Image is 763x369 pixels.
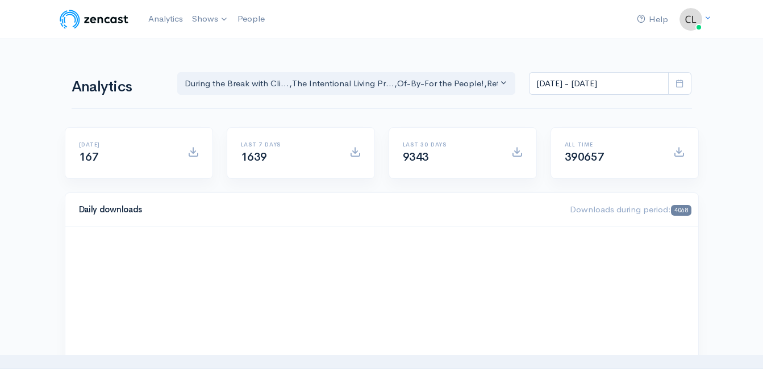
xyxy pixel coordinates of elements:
span: 9343 [403,150,429,164]
h6: All time [565,141,660,148]
button: During the Break with Cli..., The Intentional Living Pr..., Of-By-For the People!, Rethink - Rese... [177,72,516,95]
img: ZenCast Logo [58,8,130,31]
span: Downloads during period: [570,204,691,215]
input: analytics date range selector [529,72,669,95]
h1: Analytics [72,79,164,95]
h6: [DATE] [79,141,174,148]
iframe: gist-messenger-bubble-iframe [724,330,752,358]
span: 4068 [671,205,691,216]
h6: Last 7 days [241,141,336,148]
span: 390657 [565,150,604,164]
span: 1639 [241,150,267,164]
div: During the Break with Cli... , The Intentional Living Pr... , Of-By-For the People! , Rethink - R... [185,77,498,90]
a: Help [632,7,673,32]
svg: A chart. [79,241,685,354]
img: ... [679,8,702,31]
span: 167 [79,150,99,164]
h6: Last 30 days [403,141,498,148]
h4: Daily downloads [79,205,557,215]
a: Shows [187,7,233,32]
a: People [233,7,269,31]
a: Analytics [144,7,187,31]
